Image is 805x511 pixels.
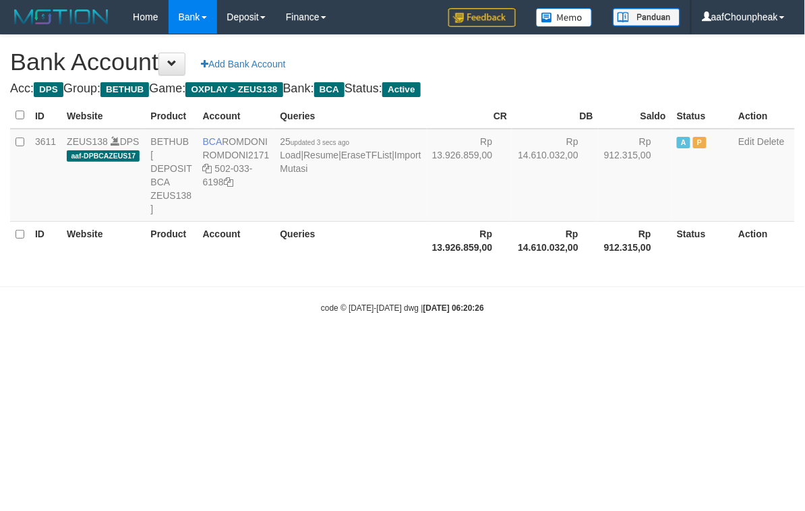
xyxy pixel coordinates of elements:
span: Active [382,82,421,97]
span: Active [677,137,690,148]
th: Rp 912.315,00 [599,221,672,260]
th: Product [145,102,197,129]
th: Queries [274,102,426,129]
th: Account [198,102,275,129]
th: CR [427,102,513,129]
th: ID [30,221,61,260]
h4: Acc: Group: Game: Bank: Status: [10,82,795,96]
th: Status [672,102,733,129]
h1: Bank Account [10,49,795,76]
th: Queries [274,221,426,260]
span: BETHUB [100,82,149,97]
td: BETHUB [ DEPOSIT BCA ZEUS138 ] [145,129,197,222]
td: Rp 912.315,00 [599,129,672,222]
span: 25 [280,136,349,147]
img: panduan.png [613,8,680,26]
td: Rp 13.926.859,00 [427,129,513,222]
td: 3611 [30,129,61,222]
td: ROMDONI 502-033-6198 [198,129,275,222]
th: Saldo [599,102,672,129]
a: Delete [757,136,784,147]
td: DPS [61,129,145,222]
span: DPS [34,82,63,97]
span: aaf-DPBCAZEUS17 [67,150,140,162]
img: MOTION_logo.png [10,7,113,27]
th: Website [61,221,145,260]
span: Paused [693,137,707,148]
span: | | | [280,136,421,174]
th: Rp 14.610.032,00 [512,221,599,260]
td: Rp 14.610.032,00 [512,129,599,222]
th: Website [61,102,145,129]
img: Feedback.jpg [448,8,516,27]
a: Resume [303,150,338,160]
th: Rp 13.926.859,00 [427,221,513,260]
th: Action [733,102,795,129]
span: BCA [314,82,345,97]
a: Edit [738,136,754,147]
th: Status [672,221,733,260]
span: OXPLAY > ZEUS138 [185,82,282,97]
th: Action [733,221,795,260]
small: code © [DATE]-[DATE] dwg | [321,303,484,313]
a: EraseTFList [341,150,392,160]
th: Account [198,221,275,260]
span: BCA [203,136,222,147]
img: Button%20Memo.svg [536,8,593,27]
a: Load [280,150,301,160]
th: ID [30,102,61,129]
a: ROMDONI2171 [203,150,270,160]
th: Product [145,221,197,260]
a: Add Bank Account [192,53,294,76]
a: Import Mutasi [280,150,421,174]
strong: [DATE] 06:20:26 [423,303,484,313]
a: ZEUS138 [67,136,108,147]
span: updated 3 secs ago [291,139,349,146]
th: DB [512,102,599,129]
